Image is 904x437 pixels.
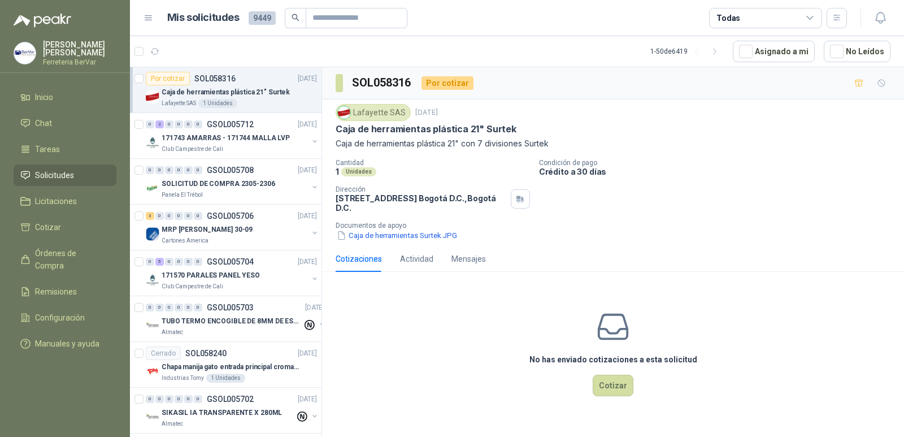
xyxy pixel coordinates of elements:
[352,74,412,92] h3: SOL058316
[146,395,154,403] div: 0
[14,191,116,212] a: Licitaciones
[14,281,116,302] a: Remisiones
[341,167,376,176] div: Unidades
[14,14,71,27] img: Logo peakr
[593,375,633,396] button: Cotizar
[162,419,183,429] p: Almatec
[146,136,159,149] img: Company Logo
[184,212,193,220] div: 0
[539,167,899,176] p: Crédito a 30 días
[146,410,159,424] img: Company Logo
[162,236,208,245] p: Cartones America
[421,76,473,90] div: Por cotizar
[146,118,319,154] a: 0 2 0 0 0 0 GSOL005712[DATE] Company Logo171743 AMARRAS - 171744 MALLA LVPClub Campestre de Cali
[14,243,116,276] a: Órdenes de Compra
[35,169,74,181] span: Solicitudes
[198,99,237,108] div: 1 Unidades
[146,304,154,311] div: 0
[175,166,183,174] div: 0
[175,304,183,311] div: 0
[146,301,327,337] a: 0 0 0 0 0 0 GSOL005703[DATE] Company LogoTUBO TERMO ENCOGIBLE DE 8MM DE ESPESOR X 5CMSAlmatec
[207,166,254,174] p: GSOL005708
[14,307,116,328] a: Configuración
[162,87,290,98] p: Caja de herramientas plástica 21" Surtek
[162,408,282,418] p: SIKASIL IA TRANSPARENTE X 280ML
[298,119,317,130] p: [DATE]
[146,72,190,85] div: Por cotizar
[336,185,506,193] p: Dirección
[184,120,193,128] div: 0
[298,73,317,84] p: [DATE]
[824,41,890,62] button: No Leídos
[14,113,116,134] a: Chat
[162,145,223,154] p: Club Campestre de Cali
[165,304,173,311] div: 0
[336,104,411,121] div: Lafayette SAS
[43,41,116,57] p: [PERSON_NAME] [PERSON_NAME]
[162,191,203,200] p: Panela El Trébol
[207,304,254,311] p: GSOL005703
[336,159,530,167] p: Cantidad
[130,342,321,388] a: CerradoSOL058240[DATE] Company LogoChapa manija gato entrada principal cromado mate llave de segu...
[146,365,159,378] img: Company Logo
[35,117,52,129] span: Chat
[184,258,193,266] div: 0
[162,99,196,108] p: Lafayette SAS
[184,395,193,403] div: 0
[155,120,164,128] div: 2
[539,159,899,167] p: Condición de pago
[175,120,183,128] div: 0
[146,319,159,332] img: Company Logo
[146,258,154,266] div: 0
[155,212,164,220] div: 0
[155,166,164,174] div: 0
[175,212,183,220] div: 0
[292,14,299,21] span: search
[155,395,164,403] div: 0
[207,120,254,128] p: GSOL005712
[207,395,254,403] p: GSOL005702
[146,212,154,220] div: 3
[206,374,245,383] div: 1 Unidades
[162,316,302,327] p: TUBO TERMO ENCOGIBLE DE 8MM DE ESPESOR X 5CMS
[165,120,173,128] div: 0
[146,209,319,245] a: 3 0 0 0 0 0 GSOL005706[DATE] Company LogoMRP [PERSON_NAME] 30-09Cartones America
[43,59,116,66] p: Ferreteria BerVar
[733,41,815,62] button: Asignado a mi
[14,139,116,160] a: Tareas
[336,253,382,265] div: Cotizaciones
[249,11,276,25] span: 9449
[162,362,302,373] p: Chapa manija gato entrada principal cromado mate llave de seguridad
[35,221,61,233] span: Cotizar
[207,258,254,266] p: GSOL005704
[162,270,260,281] p: 171570 PARALES PANEL YESO
[194,304,202,311] div: 0
[14,333,116,354] a: Manuales y ayuda
[165,258,173,266] div: 0
[35,285,77,298] span: Remisiones
[155,304,164,311] div: 0
[336,230,458,241] button: Caja de herramientas Surtek.JPG
[35,338,99,350] span: Manuales y ayuda
[162,224,253,235] p: MRP [PERSON_NAME] 30-09
[14,217,116,238] a: Cotizar
[650,42,724,60] div: 1 - 50 de 6419
[194,212,202,220] div: 0
[451,253,486,265] div: Mensajes
[35,247,106,272] span: Órdenes de Compra
[14,165,116,186] a: Solicitudes
[194,166,202,174] div: 0
[162,282,223,291] p: Club Campestre de Cali
[162,374,204,383] p: Industrias Tomy
[336,137,890,150] p: Caja de herramientas plástica 21" con 7 divisiones Surtek
[146,273,159,287] img: Company Logo
[146,255,319,291] a: 0 5 0 0 0 0 GSOL005704[DATE] Company Logo171570 PARALES PANEL YESOClub Campestre de Cali
[35,311,85,324] span: Configuración
[162,133,290,144] p: 171743 AMARRAS - 171744 MALLA LVP
[336,167,339,176] p: 1
[14,86,116,108] a: Inicio
[336,193,506,213] p: [STREET_ADDRESS] Bogotá D.C. , Bogotá D.C.
[146,227,159,241] img: Company Logo
[146,392,319,429] a: 0 0 0 0 0 0 GSOL005702[DATE] Company LogoSIKASIL IA TRANSPARENTE X 280MLAlmatec
[338,106,350,119] img: Company Logo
